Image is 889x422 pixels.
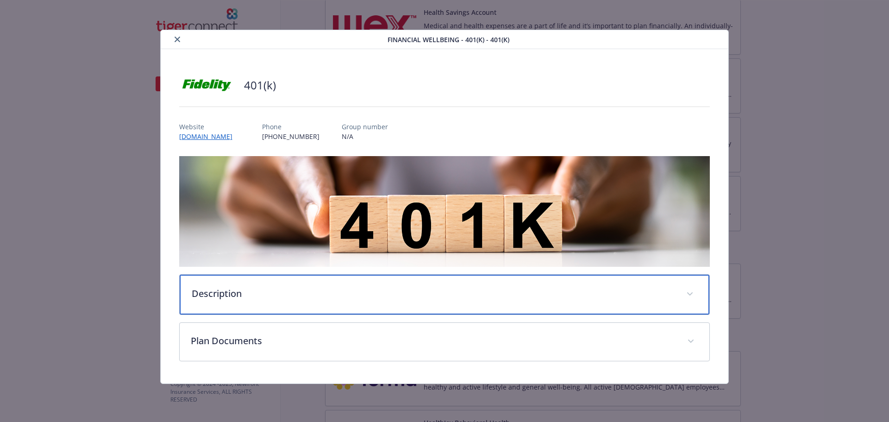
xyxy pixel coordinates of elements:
a: [DOMAIN_NAME] [179,132,240,141]
p: Website [179,122,240,132]
button: close [172,34,183,45]
h2: 401(k) [244,77,276,93]
img: Fidelity Investments [179,71,235,99]
div: Plan Documents [180,323,710,361]
p: Group number [342,122,388,132]
div: details for plan Financial Wellbeing - 401(k) - 401(k) [89,30,800,384]
div: Description [180,275,710,315]
p: N/A [342,132,388,141]
span: Financial Wellbeing - 401(k) - 401(k) [388,35,509,44]
img: banner [179,156,710,267]
p: Description [192,287,676,301]
p: Phone [262,122,319,132]
p: [PHONE_NUMBER] [262,132,319,141]
p: Plan Documents [191,334,676,348]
